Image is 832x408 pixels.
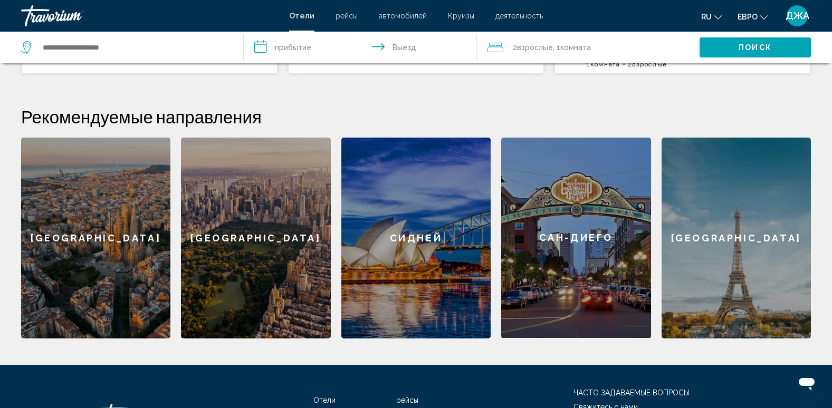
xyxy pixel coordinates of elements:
[477,32,700,63] button: Путешественники: 2 взрослых, 0 детей
[560,43,591,52] span: Комната
[513,43,517,52] font: 2
[662,138,811,338] a: [GEOGRAPHIC_DATA]
[501,138,651,338] a: Сан-Диего
[495,12,543,20] a: деятельность
[573,388,690,397] a: ЧАСТО ЗАДАВАЕМЫЕ ВОПРОСЫ
[341,138,491,338] a: Сидней
[590,61,620,68] span: Комната
[738,9,768,24] button: Изменить валюту
[700,37,811,57] button: Поиск
[21,5,279,26] a: Травориум
[632,61,667,68] span: Взрослые
[181,138,330,338] a: [GEOGRAPHIC_DATA]
[790,366,824,400] iframe: Кнопка запуска окна обмена сообщениями
[21,106,811,127] h2: Рекомендуемые направления
[786,11,809,21] span: ДЖА
[448,12,474,20] a: Круизы
[21,138,170,338] a: [GEOGRAPHIC_DATA]
[553,43,560,52] font: , 1
[628,61,633,68] font: 2
[379,12,427,20] a: автомобилей
[244,32,477,63] button: Даты заезда и выезда
[739,44,772,52] span: Поиск
[738,13,758,21] span: евро
[517,43,553,52] span: Взрослые
[783,5,811,27] button: Пользовательское меню
[701,9,722,24] button: Изменение языка
[701,13,712,21] span: ru
[313,396,336,404] a: Отели
[501,138,651,338] div: Сан-Диего
[289,12,314,20] a: Отели
[587,61,590,68] font: 1
[396,396,418,404] a: рейсы
[336,12,358,20] a: рейсы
